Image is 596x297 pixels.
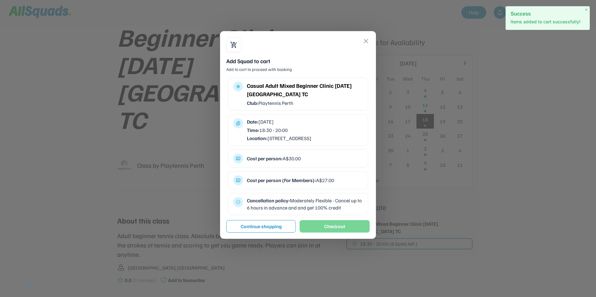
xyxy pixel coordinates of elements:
[247,197,290,204] strong: Cancellation policy:
[247,100,258,106] strong: Club:
[226,57,370,65] div: Add Squad to cart
[247,127,363,134] div: 18:30 - 20:00
[247,100,363,106] div: Playtennis Perth
[226,220,296,233] button: Continue shopping
[230,41,238,49] button: shopping_cart_checkout
[247,177,363,184] div: A$27.00
[511,11,585,16] h2: Success
[247,155,363,162] div: A$30.00
[247,118,363,125] div: [DATE]
[511,19,585,25] p: Items added to cart successfully!
[247,82,363,98] div: Casual Adult Mixed Beginner Clinic [DATE] [GEOGRAPHIC_DATA] TC
[236,84,241,89] button: multitrack_audio
[585,7,588,12] span: ×
[247,197,363,211] div: Moderately Flexible - Cancel up to 6 hours in advance and and get 100% credit
[362,37,370,45] button: close
[226,66,370,73] div: Add to cart to proceed with booking
[247,119,258,125] strong: Date:
[247,177,316,183] strong: Cost per person (For Members):
[300,220,370,233] button: Checkout
[247,135,267,141] strong: Location:
[247,127,259,133] strong: Time:
[247,155,283,162] strong: Cost per person:
[247,135,363,142] div: [STREET_ADDRESS]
